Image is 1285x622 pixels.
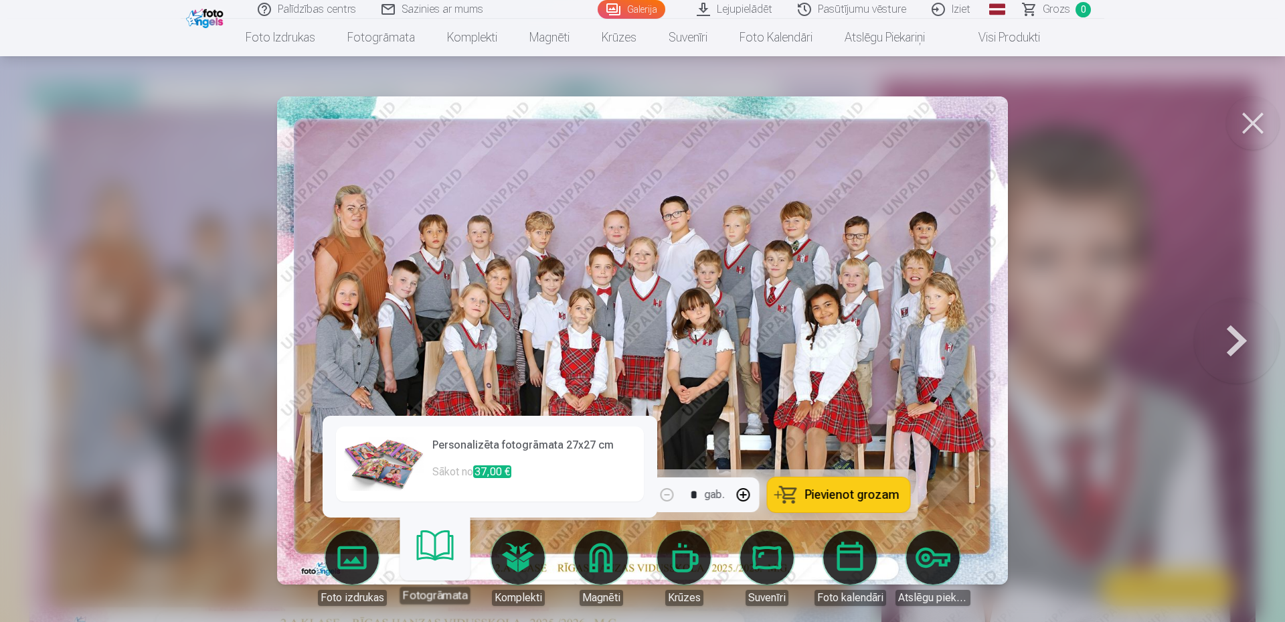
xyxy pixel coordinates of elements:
[331,19,431,56] a: Fotogrāmata
[432,437,636,464] h6: Personalizēta fotogrāmata 27x27 cm
[586,19,653,56] a: Krūzes
[400,587,470,604] div: Fotogrāmata
[730,531,804,606] a: Suvenīri
[336,426,644,501] a: Personalizēta fotogrāmata 27x27 cmSākot no37,00 €
[481,531,555,606] a: Komplekti
[186,5,227,28] img: /fa1
[315,531,390,606] a: Foto izdrukas
[941,19,1056,56] a: Visi produkti
[394,522,476,604] a: Fotogrāmata
[895,590,970,606] div: Atslēgu piekariņi
[432,464,636,491] p: Sākot no
[564,531,638,606] a: Magnēti
[895,531,970,606] a: Atslēgu piekariņi
[473,465,511,478] span: 37,00 €
[723,19,829,56] a: Foto kalendāri
[580,590,623,606] div: Magnēti
[653,19,723,56] a: Suvenīri
[768,477,910,512] button: Pievienot grozam
[230,19,331,56] a: Foto izdrukas
[705,487,725,503] div: gab.
[665,590,703,606] div: Krūzes
[318,590,387,606] div: Foto izdrukas
[431,19,513,56] a: Komplekti
[805,489,899,501] span: Pievienot grozam
[647,531,721,606] a: Krūzes
[513,19,586,56] a: Magnēti
[492,590,545,606] div: Komplekti
[812,531,887,606] a: Foto kalendāri
[1076,2,1091,17] span: 0
[1043,1,1070,17] span: Grozs
[815,590,886,606] div: Foto kalendāri
[746,590,788,606] div: Suvenīri
[829,19,941,56] a: Atslēgu piekariņi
